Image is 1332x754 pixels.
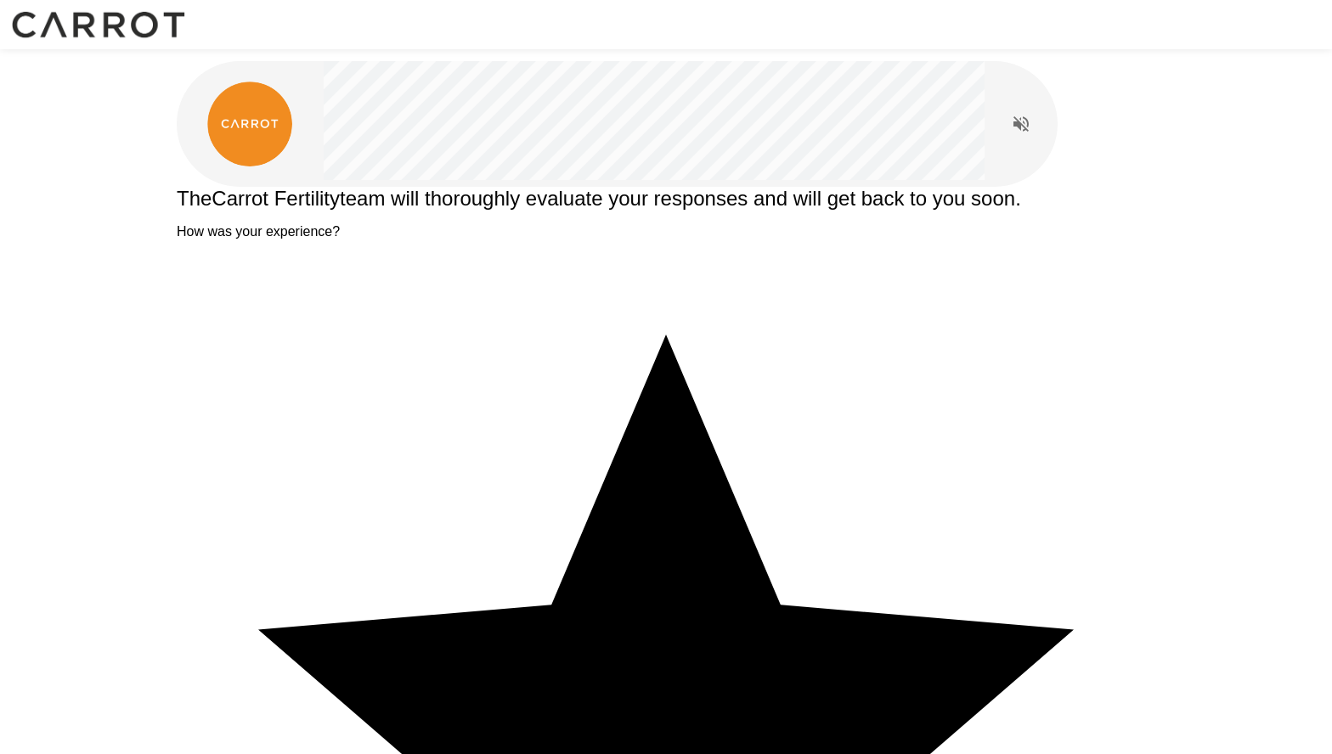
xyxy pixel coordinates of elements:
[212,187,340,210] span: Carrot Fertility
[177,224,1155,239] p: How was your experience?
[207,82,292,166] img: carrot_logo.png
[340,187,1021,210] span: team will thoroughly evaluate your responses and will get back to you soon.
[1004,107,1038,141] button: Read questions aloud
[177,187,212,210] span: The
